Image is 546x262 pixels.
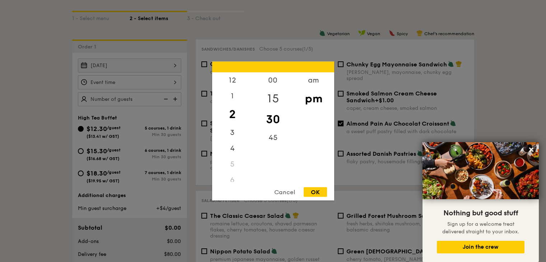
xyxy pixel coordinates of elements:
div: 12 [212,72,253,88]
div: 4 [212,141,253,156]
button: Join the crew [437,241,524,253]
img: DSC07876-Edit02-Large.jpeg [423,142,539,199]
div: 2 [212,104,253,125]
span: Nothing but good stuff [443,209,518,217]
div: pm [293,88,334,109]
div: 00 [253,72,293,88]
div: 1 [212,88,253,104]
button: Close [526,144,537,155]
div: OK [304,187,327,197]
div: 45 [253,130,293,146]
div: 3 [212,125,253,141]
div: 5 [212,156,253,172]
span: Sign up for a welcome treat delivered straight to your inbox. [442,221,519,235]
div: 6 [212,172,253,188]
div: am [293,72,334,88]
div: Cancel [267,187,302,197]
div: 30 [253,109,293,130]
div: 15 [253,88,293,109]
